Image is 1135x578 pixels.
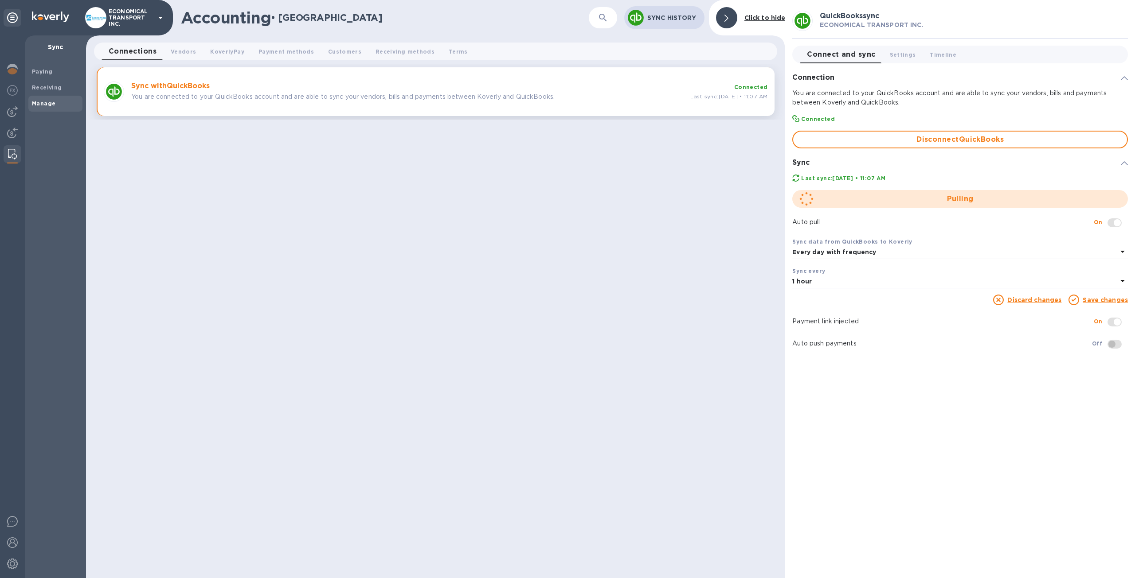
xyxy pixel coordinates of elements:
p: You are connected to your QuickBooks account and are able to sync your vendors, bills and payment... [131,92,683,101]
p: Sync History [647,13,697,22]
h3: Connection [792,74,834,82]
b: QuickBooks sync [820,12,879,20]
p: Payment link injected [792,317,1094,326]
b: Sync data from QuickBooks to Koverly [792,238,912,245]
div: Unpin categories [4,9,21,27]
span: Settings [890,50,916,59]
b: Connected [734,84,768,90]
b: Paying [32,68,52,75]
p: You are connected to your QuickBooks account and are able to sync your vendors, bills and payment... [792,89,1128,107]
img: Foreign exchange [7,85,18,96]
div: Connection [792,70,1128,85]
span: Disconnect QuickBooks [800,134,1120,145]
b: ECONOMICAL TRANSPORT INC. [820,21,923,28]
img: Logo [32,12,69,22]
span: Vendors [171,47,196,56]
h2: • [GEOGRAPHIC_DATA] [271,12,383,23]
b: Sync every [792,268,825,274]
p: ECONOMICAL TRANSPORT INC. [109,8,153,27]
b: Manage [32,100,55,107]
p: Sync [32,43,79,51]
b: Click to hide [744,14,786,21]
b: Last sync: [DATE] • 11:07 AM [801,175,885,182]
p: Auto pull [792,217,1094,227]
h1: Accounting [181,8,271,27]
b: On [1094,219,1102,225]
span: Connect and sync [807,48,875,61]
b: Sync with QuickBooks [131,81,210,90]
button: DisconnectQuickBooks [792,131,1128,148]
span: Receiving methods [376,47,434,56]
p: Auto push payments [792,339,1092,348]
span: Last sync: [DATE] • 11:07 AM [690,93,768,100]
h3: Sync [792,159,810,167]
div: Sync [792,155,1128,170]
span: Payment methods [258,47,314,56]
span: Timeline [930,50,956,59]
span: KoverlyPay [210,47,244,56]
iframe: Chat Widget [936,222,1135,578]
b: Receiving [32,84,62,91]
b: Connected [801,116,835,122]
b: Every day with frequency [792,248,876,256]
span: Connections [109,45,157,58]
span: Customers [328,47,361,56]
b: 1 hour [792,278,812,285]
span: Terms [449,47,468,56]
